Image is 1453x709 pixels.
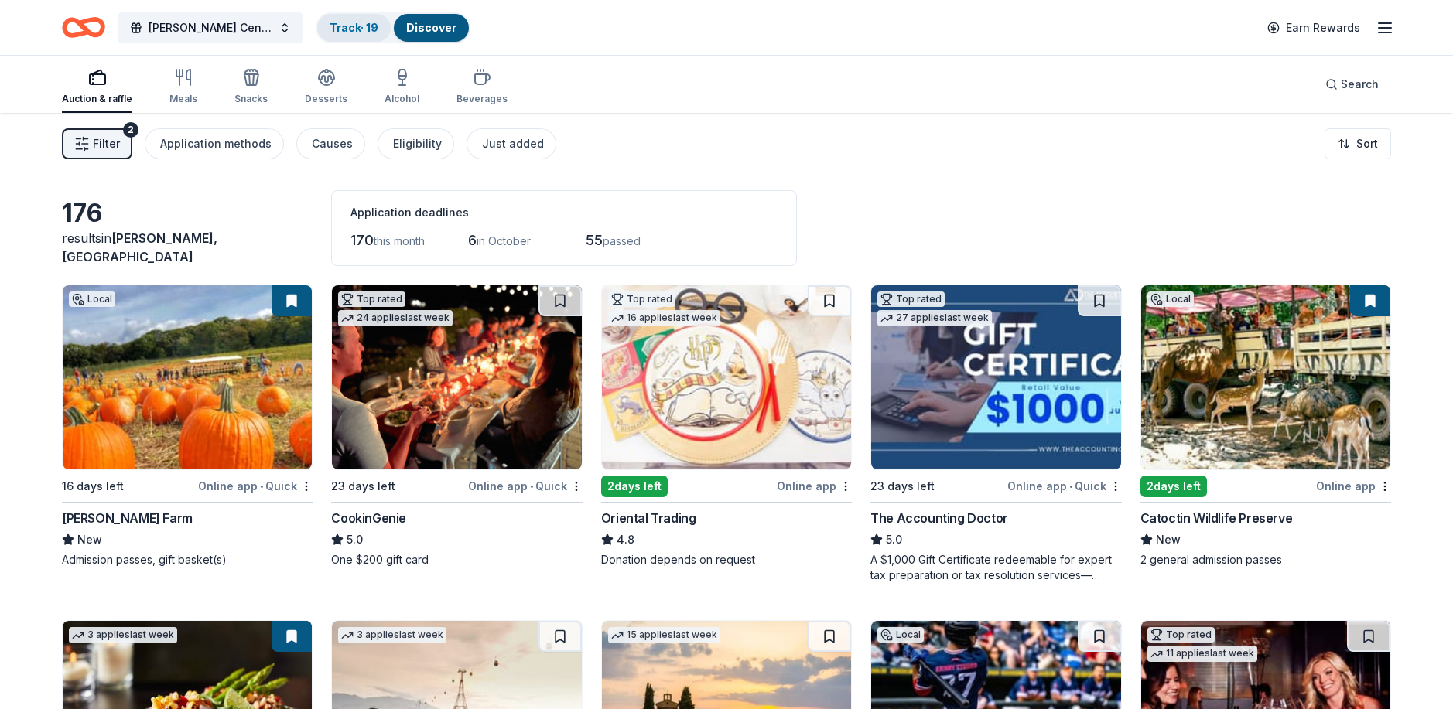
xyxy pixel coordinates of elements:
a: Track· 19 [330,21,378,34]
a: Image for Gaver FarmLocal16 days leftOnline app•Quick[PERSON_NAME] FarmNewAdmission passes, gift ... [62,285,313,568]
div: Alcohol [385,93,419,105]
div: 23 days left [331,477,395,496]
div: Just added [482,135,544,153]
button: Just added [467,128,556,159]
div: 23 days left [870,477,935,496]
div: 15 applies last week [608,627,720,643]
button: Causes [296,128,365,159]
div: Online app [1316,476,1391,496]
span: [PERSON_NAME], [GEOGRAPHIC_DATA] [62,230,217,264]
a: Discover [406,21,456,34]
span: 6 [468,232,477,248]
div: 2 days left [1140,476,1207,497]
div: Application methods [160,135,272,153]
button: Snacks [234,62,268,113]
img: Image for Gaver Farm [63,285,312,469]
div: Beverages [456,93,508,105]
div: Desserts [305,93,347,105]
div: 11 applies last week [1147,646,1257,662]
button: Desserts [305,62,347,113]
span: 55 [586,232,603,248]
img: Image for CookinGenie [332,285,581,469]
div: A $1,000 Gift Certificate redeemable for expert tax preparation or tax resolution services—recipi... [870,552,1121,583]
button: Track· 19Discover [316,12,470,43]
button: Meals [169,62,197,113]
span: • [530,480,533,493]
div: [PERSON_NAME] Farm [62,509,193,527]
div: Snacks [234,93,268,105]
span: 170 [350,232,374,248]
span: New [1156,530,1181,549]
span: [PERSON_NAME] Center Restoration [149,19,272,37]
div: 27 applies last week [877,310,992,326]
span: 5.0 [886,530,902,549]
div: Oriental Trading [601,509,696,527]
button: Search [1313,69,1391,100]
span: 5.0 [347,530,363,549]
span: • [260,480,263,493]
span: New [77,530,102,549]
div: 2 days left [601,476,668,497]
div: Auction & raffle [62,93,132,105]
div: Application deadlines [350,203,778,222]
a: Image for Catoctin Wildlife PreserveLocal2days leftOnline appCatoctin Wildlife PreserveNew2 gener... [1140,285,1391,568]
img: Image for The Accounting Doctor [871,285,1120,469]
span: • [1069,480,1072,493]
button: Sort [1325,128,1391,159]
img: Image for Oriental Trading [602,285,851,469]
div: Local [69,291,115,307]
div: Admission passes, gift basket(s) [62,552,313,568]
button: Alcohol [385,62,419,113]
button: Eligibility [378,128,454,159]
div: Causes [312,135,353,153]
div: Meals [169,93,197,105]
span: in [62,230,217,264]
div: Top rated [877,291,945,307]
span: this month [374,234,425,247]
div: Catoctin Wildlife Preserve [1140,509,1293,527]
div: 2 [123,122,138,138]
div: One $200 gift card [331,552,582,568]
span: passed [603,234,641,247]
div: Top rated [338,291,405,307]
div: Online app [777,476,852,496]
button: Beverages [456,62,508,113]
div: Donation depends on request [601,552,852,568]
div: results [62,229,313,266]
span: Search [1341,75,1379,94]
img: Image for Catoctin Wildlife Preserve [1141,285,1390,469]
div: 24 applies last week [338,310,453,326]
span: in October [477,234,531,247]
span: 4.8 [617,530,634,549]
span: Filter [93,135,120,153]
a: Image for The Accounting DoctorTop rated27 applieslast week23 days leftOnline app•QuickThe Accoun... [870,285,1121,583]
div: 16 days left [62,477,124,496]
div: Top rated [1147,627,1215,643]
button: [PERSON_NAME] Center Restoration [118,12,303,43]
div: The Accounting Doctor [870,509,1008,527]
div: Online app Quick [1007,476,1122,496]
button: Application methods [145,128,284,159]
button: Auction & raffle [62,62,132,113]
div: Top rated [608,291,675,307]
button: Filter2 [62,128,132,159]
div: Eligibility [393,135,442,153]
div: Local [877,627,924,643]
div: Local [1147,291,1194,307]
div: 176 [62,198,313,229]
a: Image for Oriental TradingTop rated16 applieslast week2days leftOnline appOriental Trading4.8Dona... [601,285,852,568]
span: Sort [1356,135,1378,153]
div: 2 general admission passes [1140,552,1391,568]
a: Earn Rewards [1258,14,1369,42]
div: 16 applies last week [608,310,720,326]
a: Home [62,9,105,46]
div: Online app Quick [198,476,313,496]
div: Online app Quick [468,476,583,496]
a: Image for CookinGenieTop rated24 applieslast week23 days leftOnline app•QuickCookinGenie5.0One $2... [331,285,582,568]
div: 3 applies last week [69,627,177,643]
div: CookinGenie [331,509,406,527]
div: 3 applies last week [338,627,446,643]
